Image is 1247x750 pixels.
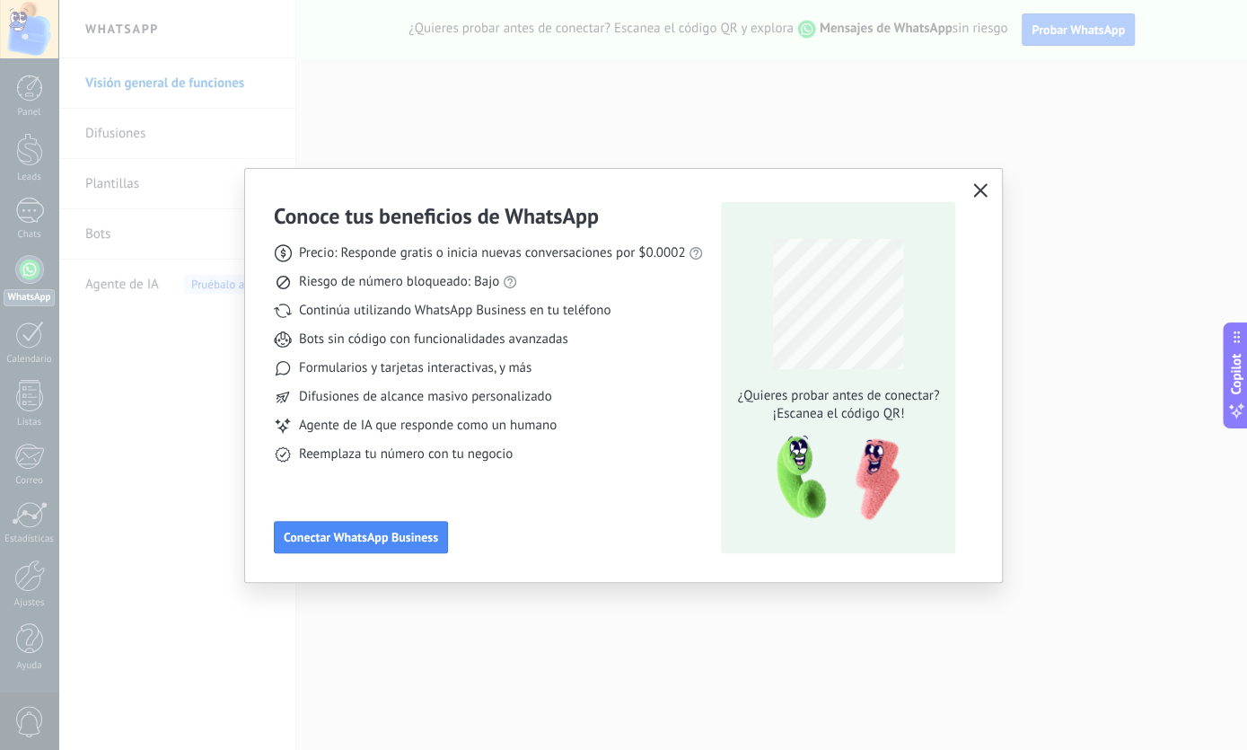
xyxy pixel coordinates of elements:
img: qr-pic-1x.png [761,430,903,526]
span: Bots sin código con funcionalidades avanzadas [299,331,568,349]
span: Formularios y tarjetas interactivas, y más [299,359,531,377]
span: Precio: Responde gratis o inicia nuevas conversaciones por $0.0002 [299,244,686,262]
span: Conectar WhatsApp Business [284,531,438,543]
span: ¡Escanea el código QR! [733,405,944,423]
span: Reemplaza tu número con tu negocio [299,446,513,463]
span: Copilot [1227,353,1245,394]
h3: Conoce tus beneficios de WhatsApp [274,202,599,230]
span: Agente de IA que responde como un humano [299,417,557,435]
span: Riesgo de número bloqueado: Bajo [299,273,499,291]
span: Continúa utilizando WhatsApp Business en tu teléfono [299,302,610,320]
span: Difusiones de alcance masivo personalizado [299,388,552,406]
span: ¿Quieres probar antes de conectar? [733,387,944,405]
button: Conectar WhatsApp Business [274,521,448,553]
